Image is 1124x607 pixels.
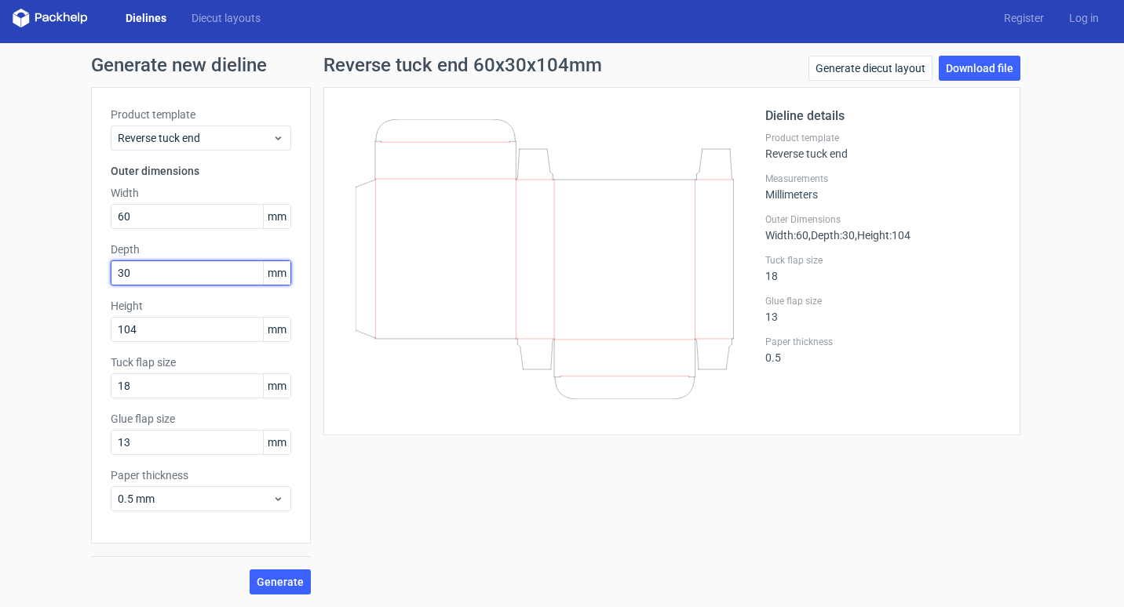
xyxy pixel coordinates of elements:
[808,56,932,81] a: Generate diecut layout
[323,56,602,75] h1: Reverse tuck end 60x30x104mm
[111,185,291,201] label: Width
[1056,10,1111,26] a: Log in
[765,132,1001,160] div: Reverse tuck end
[991,10,1056,26] a: Register
[765,295,1001,323] div: 13
[765,107,1001,125] h2: Dieline details
[111,467,291,483] label: Paper thickness
[179,10,273,26] a: Diecut layouts
[111,242,291,257] label: Depth
[111,107,291,122] label: Product template
[765,213,1001,226] label: Outer Dimensions
[765,254,1001,282] div: 18
[765,173,1001,185] label: Measurements
[263,205,290,228] span: mm
[250,569,311,594] button: Generate
[765,336,1001,364] div: 0.5
[263,431,290,454] span: mm
[765,132,1001,144] label: Product template
[808,229,855,242] span: , Depth : 30
[765,229,808,242] span: Width : 60
[113,10,179,26] a: Dielines
[111,354,291,370] label: Tuck flap size
[855,229,911,242] span: , Height : 104
[765,254,1001,267] label: Tuck flap size
[91,56,1033,75] h1: Generate new dieline
[257,576,304,587] span: Generate
[263,261,290,285] span: mm
[263,318,290,341] span: mm
[118,491,272,507] span: 0.5 mm
[111,411,291,427] label: Glue flap size
[939,56,1020,81] a: Download file
[111,163,291,179] h3: Outer dimensions
[118,130,272,146] span: Reverse tuck end
[765,173,1001,201] div: Millimeters
[765,336,1001,348] label: Paper thickness
[263,374,290,398] span: mm
[765,295,1001,307] label: Glue flap size
[111,298,291,314] label: Height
